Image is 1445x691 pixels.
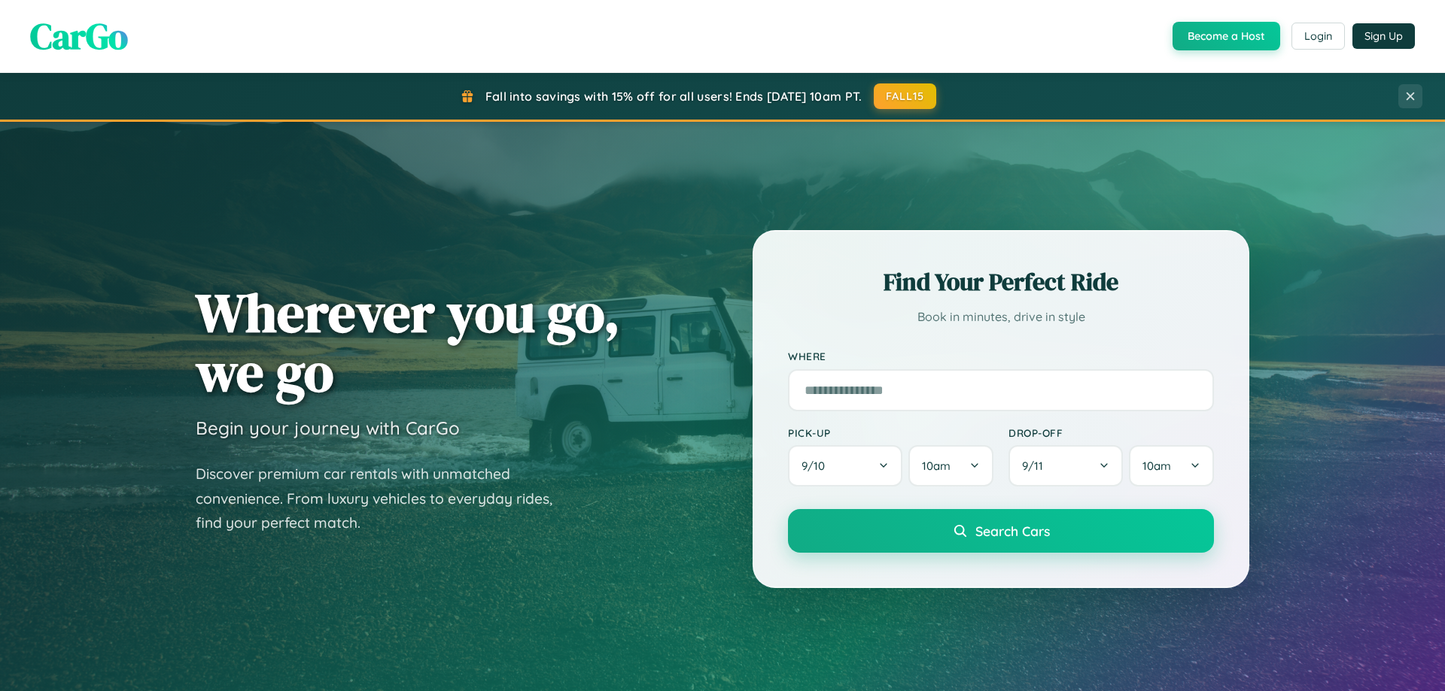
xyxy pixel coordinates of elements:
[1352,23,1415,49] button: Sign Up
[196,283,620,402] h1: Wherever you go, we go
[788,306,1214,328] p: Book in minutes, drive in style
[1173,22,1280,50] button: Become a Host
[975,523,1050,539] span: Search Cars
[1142,459,1171,473] span: 10am
[788,445,902,486] button: 9/10
[196,462,572,535] p: Discover premium car rentals with unmatched convenience. From luxury vehicles to everyday rides, ...
[788,426,993,439] label: Pick-up
[874,83,937,109] button: FALL15
[1008,426,1214,439] label: Drop-off
[788,350,1214,363] label: Where
[196,417,460,439] h3: Begin your journey with CarGo
[1008,445,1123,486] button: 9/11
[922,459,951,473] span: 10am
[1022,459,1051,473] span: 9 / 11
[1291,23,1345,50] button: Login
[788,265,1214,299] h2: Find Your Perfect Ride
[1129,445,1214,486] button: 10am
[908,445,993,486] button: 10am
[788,509,1214,553] button: Search Cars
[485,89,862,104] span: Fall into savings with 15% off for all users! Ends [DATE] 10am PT.
[30,11,128,61] span: CarGo
[802,459,832,473] span: 9 / 10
